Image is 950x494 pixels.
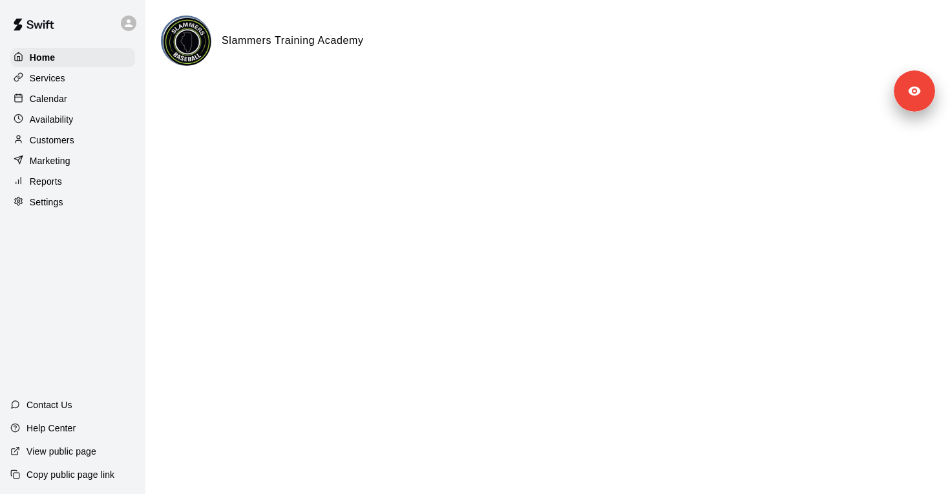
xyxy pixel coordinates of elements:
p: Reports [30,175,62,188]
a: Marketing [10,151,135,170]
img: Slammers Training Academy logo [163,17,211,66]
a: Calendar [10,89,135,108]
a: Availability [10,110,135,129]
h6: Slammers Training Academy [222,32,364,49]
p: Services [30,72,65,85]
a: Reports [10,172,135,191]
p: Home [30,51,56,64]
p: Help Center [26,422,76,435]
p: View public page [26,445,96,458]
p: Settings [30,196,63,209]
p: Customers [30,134,74,147]
a: Home [10,48,135,67]
p: Contact Us [26,398,72,411]
p: Marketing [30,154,70,167]
p: Calendar [30,92,67,105]
a: Customers [10,130,135,150]
p: Copy public page link [26,468,114,481]
a: Services [10,68,135,88]
p: Availability [30,113,74,126]
a: Settings [10,192,135,212]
